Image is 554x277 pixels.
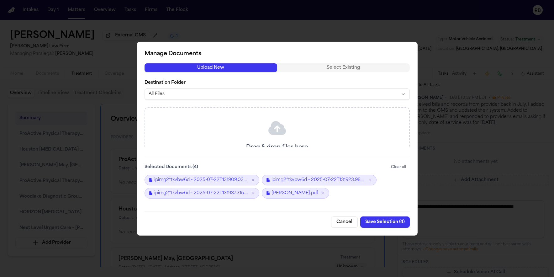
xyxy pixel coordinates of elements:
span: ipimg2^tkvbw6d - 2025-07-22T131937.315.pdf [154,190,248,196]
label: Selected Documents ( 4 ) [145,164,198,170]
span: ipimg2^tkvbw6d - 2025-07-22T131923.983.pdf [272,177,366,183]
button: Save Selection (4) [360,216,410,228]
button: Select Existing [277,63,410,72]
button: Cancel [331,216,358,228]
p: Drag & drop files here [246,143,308,152]
button: Upload New [145,63,277,72]
span: [PERSON_NAME].pdf [272,190,318,196]
label: Destination Folder [145,79,410,86]
button: Clear all [387,162,410,172]
button: Remove ipimg2^tkvbw6d - 2025-07-22T131923.983.pdf [368,178,372,182]
span: ipimg2^tkvbw6d - 2025-07-22T131909.030.pdf [154,177,248,183]
button: Remove ipimg2^tkvbw6d - 2025-07-22T131909.030.pdf [251,178,255,182]
button: Remove MILLER, DYLAN BILL.pdf [321,191,325,195]
h2: Manage Documents [145,49,410,58]
button: Remove ipimg2^tkvbw6d - 2025-07-22T131937.315.pdf [251,191,255,195]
